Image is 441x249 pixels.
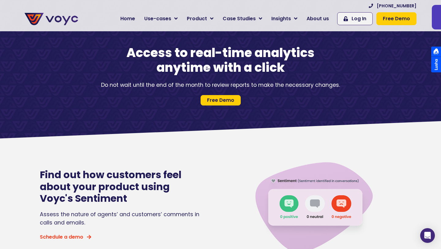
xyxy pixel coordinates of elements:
a: Schedule a demo [40,235,91,239]
div: Do not wait until the end of the month to review reports to make the necessary changes. [83,81,358,89]
a: About us [302,13,334,25]
a: Use-cases [140,13,182,25]
a: Log In [337,12,373,25]
span: Product [187,15,207,22]
h2: Find out how customers feel about your product using Voyc's Sentiment [40,169,202,204]
a: Insights [267,13,302,25]
h1: Access to real-time analytics anytime with a click [113,45,328,75]
span: Insights [271,15,291,22]
span: Home [120,15,135,22]
div: Assess the nature of agents’ and customers’ comments in calls and emails. [40,210,202,227]
a: Free Demo [376,12,417,25]
a: [PHONE_NUMBER] [369,3,417,9]
span: Use-cases [144,15,171,22]
a: Home [116,13,140,25]
span: Log In [352,15,366,22]
span: Schedule a demo [40,235,83,239]
span: [PHONE_NUMBER] [377,3,417,9]
img: voyc-full-logo [24,13,78,25]
span: Free Demo [207,98,234,103]
a: Free Demo [201,95,241,105]
span: About us [307,15,329,22]
div: Open Intercom Messenger [420,228,435,243]
a: Product [182,13,218,25]
span: Case Studies [223,15,256,22]
span: Free Demo [383,15,410,22]
a: Case Studies [218,13,267,25]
